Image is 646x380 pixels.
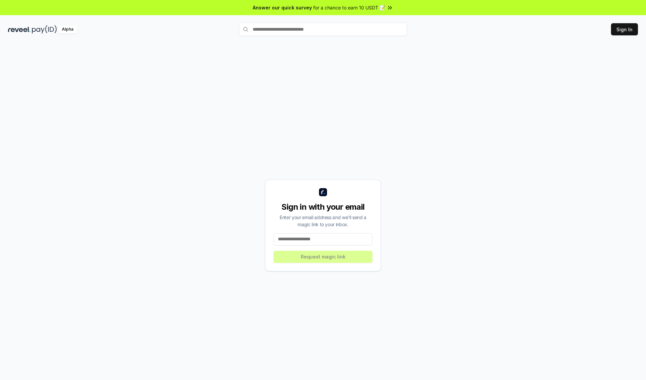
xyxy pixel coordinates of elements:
span: Answer our quick survey [253,4,312,11]
div: Enter your email address and we’ll send a magic link to your inbox. [274,214,372,228]
div: Sign in with your email [274,202,372,212]
img: pay_id [32,25,57,34]
img: logo_small [319,188,327,196]
span: for a chance to earn 10 USDT 📝 [313,4,385,11]
button: Sign In [611,23,638,35]
img: reveel_dark [8,25,31,34]
div: Alpha [58,25,77,34]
